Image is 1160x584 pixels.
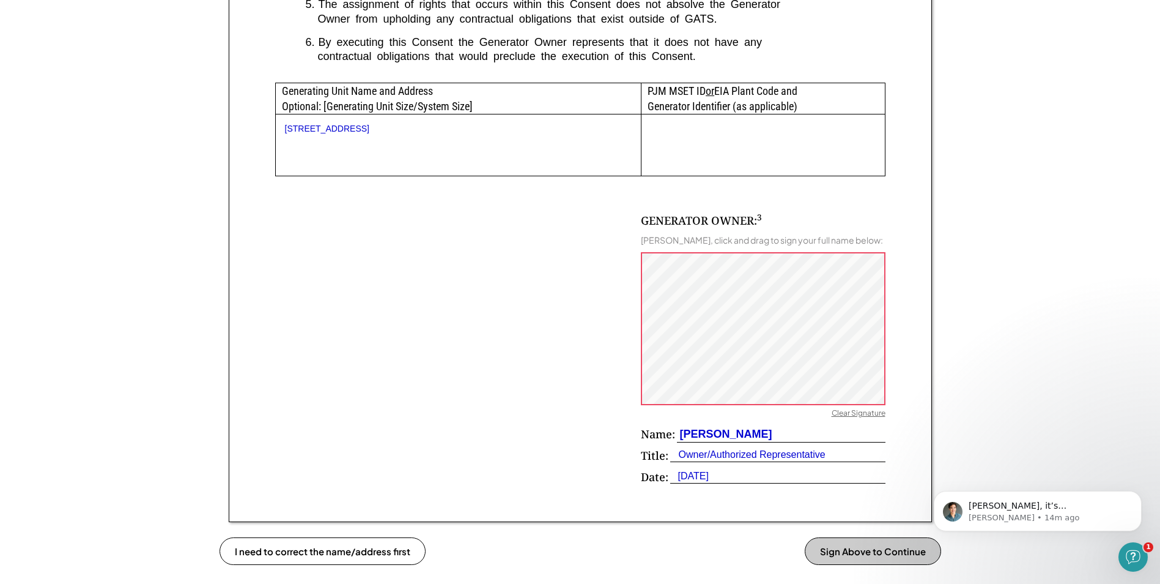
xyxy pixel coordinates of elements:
iframe: Intercom notifications message [915,465,1160,551]
div: By executing this Consent the Generator Owner represents that it does not have any [319,36,885,50]
div: [PERSON_NAME] [677,427,772,442]
div: Owner/Authorized Representative [670,448,826,462]
u: or [706,84,714,97]
div: Owner from upholding any contractual obligations that exist outside of GATS. [306,12,885,26]
div: Date: [641,470,668,485]
button: Sign Above to Continue [805,537,941,565]
div: [PERSON_NAME], click and drag to sign your full name below: [641,234,883,245]
div: PJM MSET ID EIA Plant Code and Generator Identifier (as applicable) [641,83,884,114]
div: 6. [306,36,315,50]
div: Clear Signature [832,408,885,421]
span: 1 [1143,542,1153,552]
div: Generating Unit Name and Address Optional: [Generating Unit Size/System Size] [276,83,641,114]
span: [PERSON_NAME], it’s [PERSON_NAME] at RECmint (we do your solar incentives/SRECs). We’re blocked o... [53,36,207,155]
p: Message from Daniel, sent 14m ago [53,47,211,58]
button: I need to correct the name/address first [220,537,426,565]
div: GENERATOR OWNER: [641,213,762,228]
div: [STREET_ADDRESS] [285,124,632,134]
iframe: Intercom live chat [1118,542,1148,572]
div: [DATE] [670,470,709,483]
sup: 3 [757,212,762,223]
div: contractual obligations that would preclude the execution of this Consent. [306,50,885,64]
div: Name: [641,427,675,442]
div: Title: [641,448,668,463]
